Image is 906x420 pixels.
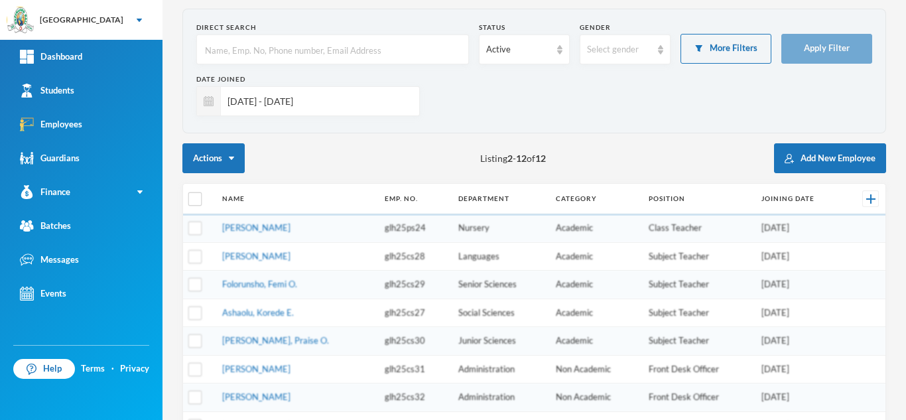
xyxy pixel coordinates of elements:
[452,214,549,243] td: Nursery
[479,23,570,33] div: Status
[378,184,452,214] th: Emp. No.
[378,299,452,327] td: glh25cs27
[781,34,872,64] button: Apply Filter
[755,327,845,356] td: [DATE]
[196,74,420,84] div: Date Joined
[642,327,755,356] td: Subject Teacher
[642,384,755,412] td: Front Desk Officer
[120,362,149,376] a: Privacy
[20,185,70,199] div: Finance
[642,242,755,271] td: Subject Teacher
[7,7,34,34] img: logo
[452,184,549,214] th: Department
[642,355,755,384] td: Front Desk Officer
[480,151,546,165] span: Listing - of
[40,14,123,26] div: [GEOGRAPHIC_DATA]
[378,384,452,412] td: glh25cs32
[549,355,642,384] td: Non Academic
[755,214,845,243] td: [DATE]
[580,23,671,33] div: Gender
[222,251,291,261] a: [PERSON_NAME]
[507,153,513,164] b: 2
[587,43,651,56] div: Select gender
[81,362,105,376] a: Terms
[222,307,294,318] a: Ashaolu, Korede E.
[452,327,549,356] td: Junior Sciences
[222,222,291,233] a: [PERSON_NAME]
[111,362,114,376] div: ·
[755,384,845,412] td: [DATE]
[20,84,74,98] div: Students
[549,299,642,327] td: Academic
[20,219,71,233] div: Batches
[680,34,771,64] button: More Filters
[755,242,845,271] td: [DATE]
[549,327,642,356] td: Academic
[20,253,79,267] div: Messages
[642,271,755,299] td: Subject Teacher
[549,242,642,271] td: Academic
[378,242,452,271] td: glh25cs28
[452,384,549,412] td: Administration
[549,271,642,299] td: Academic
[196,23,469,33] div: Direct Search
[221,86,413,116] input: e.g. 24/08/2025 - 24/09/2025
[755,271,845,299] td: [DATE]
[222,279,297,289] a: Folorunsho, Femi O.
[755,299,845,327] td: [DATE]
[755,355,845,384] td: [DATE]
[20,50,82,64] div: Dashboard
[642,299,755,327] td: Subject Teacher
[516,153,527,164] b: 12
[222,364,291,374] a: [PERSON_NAME]
[549,384,642,412] td: Non Academic
[13,359,75,379] a: Help
[378,271,452,299] td: glh25cs29
[222,391,291,402] a: [PERSON_NAME]
[535,153,546,164] b: 12
[755,184,845,214] th: Joining Date
[774,143,886,173] button: Add New Employee
[452,242,549,271] td: Languages
[378,214,452,243] td: glh25ps24
[866,194,875,204] img: +
[182,143,245,173] button: Actions
[642,214,755,243] td: Class Teacher
[486,43,550,56] div: Active
[549,214,642,243] td: Academic
[20,117,82,131] div: Employees
[216,184,378,214] th: Name
[452,355,549,384] td: Administration
[378,355,452,384] td: glh25cs31
[378,327,452,356] td: glh25cs30
[452,299,549,327] td: Social Sciences
[20,287,66,301] div: Events
[20,151,80,165] div: Guardians
[642,184,755,214] th: Position
[204,35,462,65] input: Name, Emp. No, Phone number, Email Address
[222,335,329,346] a: [PERSON_NAME], Praise O.
[549,184,642,214] th: Category
[452,271,549,299] td: Senior Sciences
